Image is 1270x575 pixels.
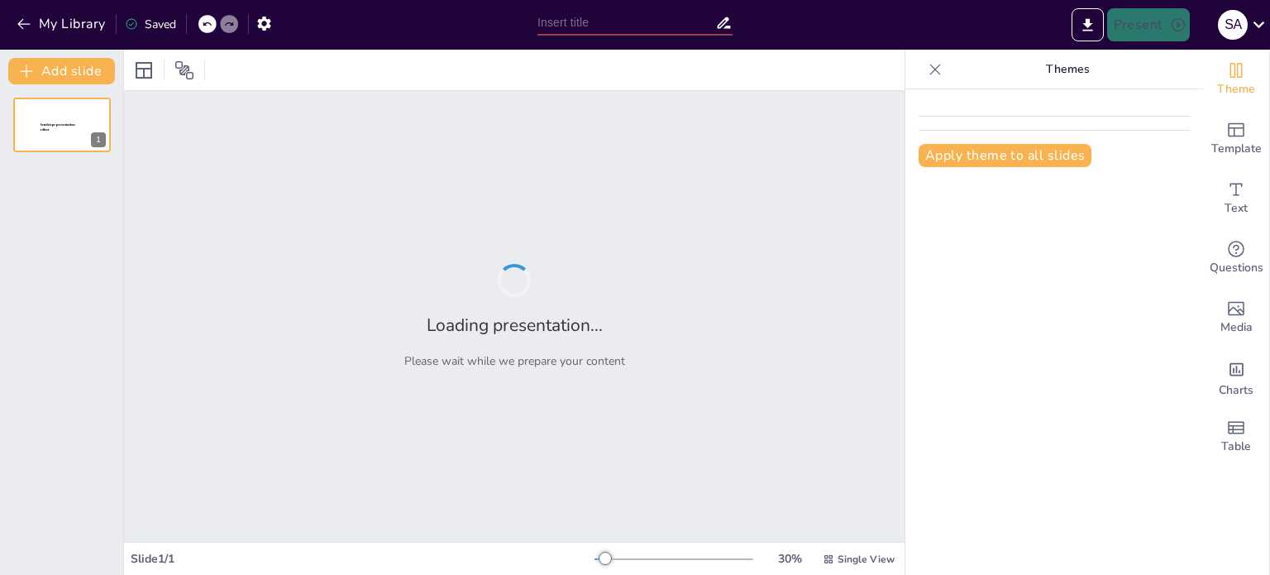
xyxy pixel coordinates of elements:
[1203,169,1269,228] div: Add text boxes
[1218,8,1248,41] button: S A
[1203,228,1269,288] div: Get real-time input from your audience
[1211,140,1262,158] span: Template
[1203,50,1269,109] div: Change the overall theme
[8,58,115,84] button: Add slide
[91,132,106,147] div: 1
[1225,199,1248,218] span: Text
[537,11,715,35] input: Insert title
[1221,438,1251,456] span: Table
[1203,288,1269,347] div: Add images, graphics, shapes or video
[1210,259,1263,277] span: Questions
[1218,10,1248,40] div: S A
[1220,319,1253,337] span: Media
[770,551,809,567] div: 30 %
[919,144,1091,167] button: Apply theme to all slides
[1107,8,1190,41] button: Present
[427,314,603,337] h2: Loading presentation...
[41,123,75,132] span: Sendsteps presentation editor
[948,50,1186,89] p: Themes
[838,553,895,566] span: Single View
[404,353,625,369] p: Please wait while we prepare your content
[131,57,157,84] div: Layout
[1203,407,1269,467] div: Add a table
[1072,8,1104,41] button: Export to PowerPoint
[1219,381,1253,400] span: Charts
[1217,80,1255,98] span: Theme
[125,17,176,32] div: Saved
[131,551,594,567] div: Slide 1 / 1
[174,60,194,80] span: Position
[13,98,111,152] div: 1
[1203,347,1269,407] div: Add charts and graphs
[1203,109,1269,169] div: Add ready made slides
[12,11,112,37] button: My Library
